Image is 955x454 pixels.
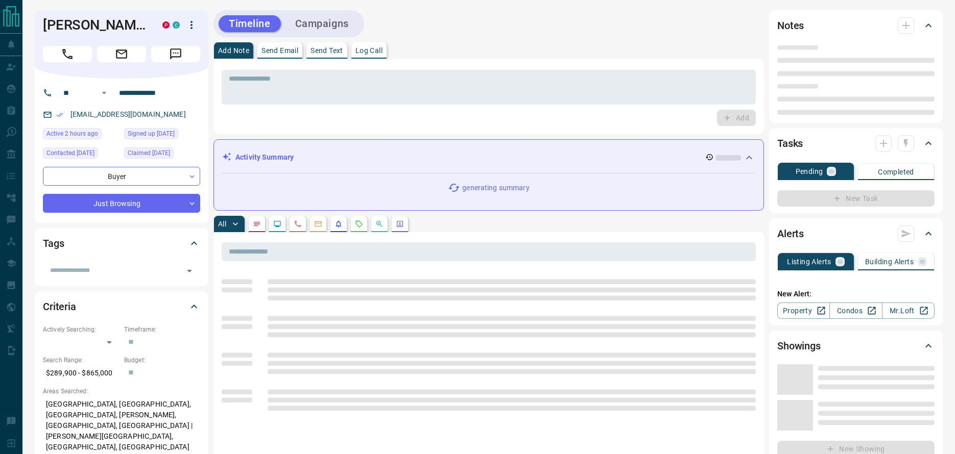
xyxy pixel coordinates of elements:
[777,302,830,319] a: Property
[777,135,803,152] h2: Tasks
[829,302,882,319] a: Condos
[43,365,119,382] p: $289,900 - $865,000
[128,148,170,158] span: Claimed [DATE]
[173,21,180,29] div: condos.ca
[43,356,119,365] p: Search Range:
[375,220,384,228] svg: Opportunities
[218,47,249,54] p: Add Note
[219,15,281,32] button: Timeline
[46,148,94,158] span: Contacted [DATE]
[124,147,200,162] div: Sun May 21 2023
[261,47,298,54] p: Send Email
[43,194,200,213] div: Just Browsing
[43,17,147,33] h1: [PERSON_NAME]
[124,128,200,142] div: Sat May 20 2023
[777,334,935,358] div: Showings
[777,17,804,34] h2: Notes
[355,220,363,228] svg: Requests
[43,128,119,142] div: Sun Oct 12 2025
[124,325,200,334] p: Timeframe:
[43,231,200,256] div: Tags
[43,147,119,162] div: Tue Oct 07 2025
[253,220,261,228] svg: Notes
[294,220,302,228] svg: Calls
[43,325,119,334] p: Actively Searching:
[777,131,935,156] div: Tasks
[285,15,359,32] button: Campaigns
[43,298,76,315] h2: Criteria
[314,220,322,228] svg: Emails
[787,258,831,265] p: Listing Alerts
[43,387,200,396] p: Areas Searched:
[235,152,294,163] p: Activity Summary
[222,148,755,167] div: Activity Summary
[335,220,343,228] svg: Listing Alerts
[355,47,383,54] p: Log Call
[124,356,200,365] p: Budget:
[396,220,404,228] svg: Agent Actions
[777,289,935,299] p: New Alert:
[151,46,200,62] span: Message
[462,183,529,193] p: generating summary
[777,225,804,242] h2: Alerts
[273,220,281,228] svg: Lead Browsing Activity
[878,168,914,175] p: Completed
[46,129,98,139] span: Active 2 hours ago
[43,46,92,62] span: Call
[311,47,343,54] p: Send Text
[162,21,170,29] div: property.ca
[97,46,146,62] span: Email
[56,111,63,118] svg: Email Verified
[777,13,935,38] div: Notes
[182,264,197,278] button: Open
[882,302,935,319] a: Mr.Loft
[218,220,226,228] p: All
[98,87,110,99] button: Open
[43,167,200,186] div: Buyer
[43,294,200,319] div: Criteria
[777,221,935,246] div: Alerts
[128,129,175,139] span: Signed up [DATE]
[70,110,186,118] a: [EMAIL_ADDRESS][DOMAIN_NAME]
[43,235,64,251] h2: Tags
[865,258,914,265] p: Building Alerts
[796,168,823,175] p: Pending
[777,338,821,354] h2: Showings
